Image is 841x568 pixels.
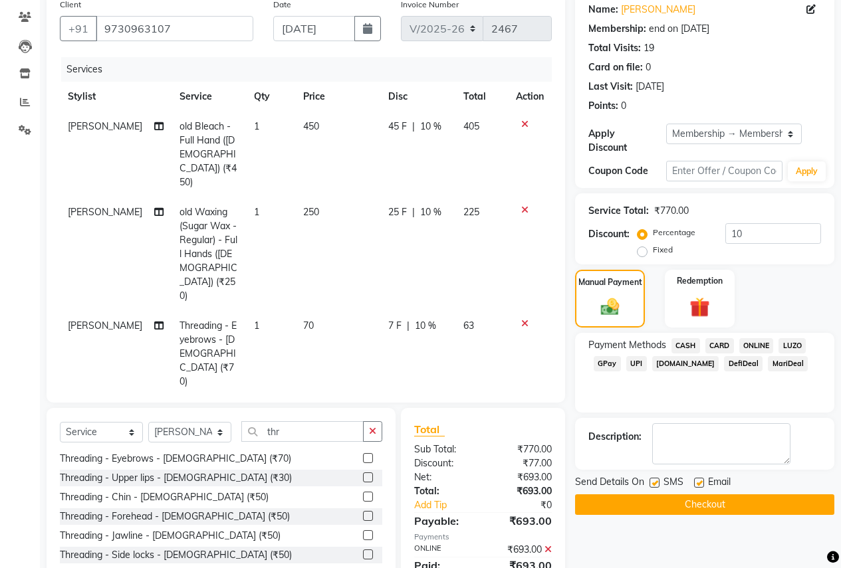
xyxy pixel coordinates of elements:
[254,206,259,218] span: 1
[588,41,641,55] div: Total Visits:
[483,543,562,557] div: ₹693.00
[420,205,441,219] span: 10 %
[463,320,474,331] span: 63
[60,16,97,41] button: +91
[404,470,483,484] div: Net:
[254,120,259,132] span: 1
[254,320,259,331] span: 1
[68,206,142,218] span: [PERSON_NAME]
[739,338,774,353] span: ONLINE
[96,16,253,41] input: Search by Name/Mobile/Email/Code
[303,206,319,218] span: 250
[652,356,719,371] span: [DOMAIN_NAME]
[295,82,381,112] th: Price
[644,41,654,55] div: 19
[621,99,626,113] div: 0
[380,82,455,112] th: Disc
[724,356,763,371] span: DefiDeal
[496,498,562,512] div: ₹0
[388,319,402,333] span: 7 F
[483,470,562,484] div: ₹693.00
[404,498,496,512] a: Add Tip
[241,421,364,442] input: Search or Scan
[172,82,246,112] th: Service
[578,276,642,288] label: Manual Payment
[414,423,445,436] span: Total
[463,206,479,218] span: 225
[636,80,664,94] div: [DATE]
[588,3,618,17] div: Name:
[588,164,666,178] div: Coupon Code
[455,82,508,112] th: Total
[483,513,562,529] div: ₹693.00
[663,475,683,492] span: SMS
[60,490,269,504] div: Threading - Chin - [DEMOGRAPHIC_DATA] (₹50)
[677,275,723,287] label: Redemption
[420,120,441,134] span: 10 %
[595,296,626,318] img: _cash.svg
[705,338,734,353] span: CARD
[404,456,483,470] div: Discount:
[61,57,562,82] div: Services
[588,127,666,155] div: Apply Discount
[588,22,646,36] div: Membership:
[626,356,647,371] span: UPI
[653,227,695,238] label: Percentage
[671,338,700,353] span: CASH
[388,120,407,134] span: 45 F
[588,99,618,113] div: Points:
[463,120,479,132] span: 405
[621,3,695,17] a: [PERSON_NAME]
[683,295,716,320] img: _gift.svg
[388,205,407,219] span: 25 F
[483,456,562,470] div: ₹77.00
[508,82,552,112] th: Action
[588,60,643,74] div: Card on file:
[779,338,806,353] span: LUZO
[588,204,649,218] div: Service Total:
[654,204,689,218] div: ₹770.00
[404,513,483,529] div: Payable:
[412,120,415,134] span: |
[412,205,415,219] span: |
[246,82,295,112] th: Qty
[649,22,709,36] div: end on [DATE]
[788,161,826,181] button: Apply
[588,338,666,352] span: Payment Methods
[407,319,410,333] span: |
[68,320,142,331] span: [PERSON_NAME]
[60,529,281,543] div: Threading - Jawline - [DEMOGRAPHIC_DATA] (₹50)
[180,320,237,387] span: Threading - Eyebrows - [DEMOGRAPHIC_DATA] (₹70)
[404,543,483,557] div: ONLINE
[415,319,436,333] span: 10 %
[68,120,142,132] span: [PERSON_NAME]
[646,60,651,74] div: 0
[404,484,483,498] div: Total:
[588,227,630,241] div: Discount:
[588,80,633,94] div: Last Visit:
[60,510,290,523] div: Threading - Forehead - [DEMOGRAPHIC_DATA] (₹50)
[303,120,319,132] span: 450
[60,471,292,485] div: Threading - Upper lips - [DEMOGRAPHIC_DATA] (₹30)
[666,161,782,181] input: Enter Offer / Coupon Code
[708,475,731,492] span: Email
[588,430,642,444] div: Description:
[768,356,808,371] span: MariDeal
[180,120,237,188] span: old Bleach - Full Hand ([DEMOGRAPHIC_DATA]) (₹450)
[414,531,552,543] div: Payments
[653,244,673,256] label: Fixed
[575,475,644,492] span: Send Details On
[594,356,621,371] span: GPay
[303,320,314,331] span: 70
[60,452,291,466] div: Threading - Eyebrows - [DEMOGRAPHIC_DATA] (₹70)
[60,82,172,112] th: Stylist
[180,206,237,302] span: old Waxing (Sugar Wax - Regular) - Full Hands ([DEMOGRAPHIC_DATA]) (₹250)
[483,484,562,498] div: ₹693.00
[575,494,834,515] button: Checkout
[404,442,483,456] div: Sub Total:
[483,442,562,456] div: ₹770.00
[60,548,292,562] div: Threading - Side locks - [DEMOGRAPHIC_DATA] (₹50)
